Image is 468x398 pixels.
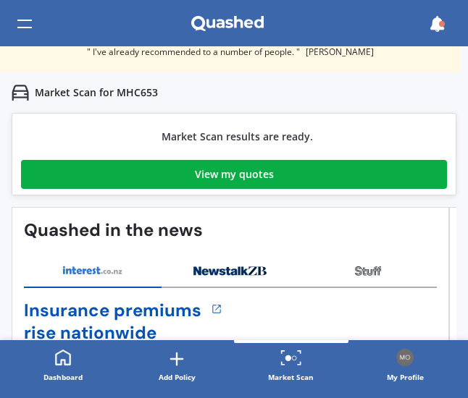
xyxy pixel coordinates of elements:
img: Profile [396,349,414,366]
a: Dashboard [6,340,120,392]
a: Add Policy [120,340,235,392]
a: ProfileMy Profile [348,340,463,392]
a: Market Scan [234,340,348,392]
div: View my quotes [195,160,274,189]
div: Market Scan results are ready. [27,119,447,154]
a: rise nationwide [24,322,201,344]
div: Dashboard [43,370,83,384]
h3: Quashed in the news [24,219,437,242]
img: car.f15378c7a67c060ca3f3.svg [12,84,29,101]
a: Insurance premiums [24,300,201,322]
div: My Profile [387,370,424,384]
a: View my quotes [21,160,447,189]
div: Add Policy [159,370,196,384]
p: Market Scan for MHC653 [35,85,158,100]
div: Market Scan [268,370,314,384]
